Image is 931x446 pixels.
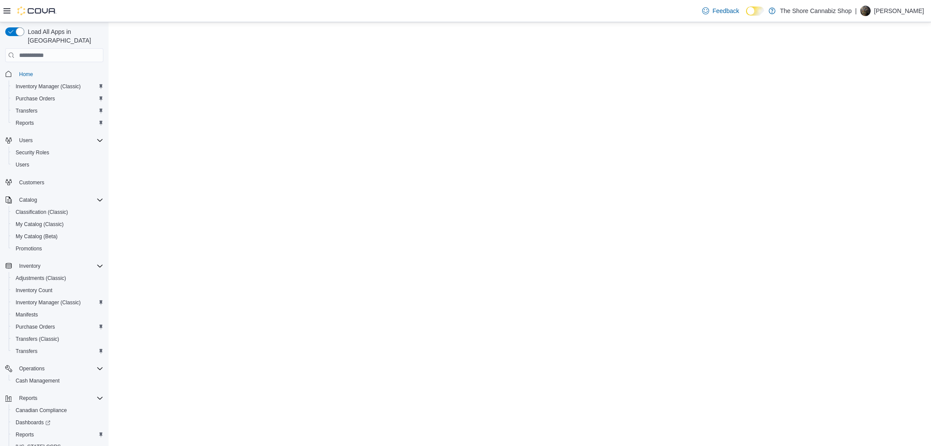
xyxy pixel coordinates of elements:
span: Reports [19,395,37,402]
a: Transfers [12,106,41,116]
button: Catalog [2,194,107,206]
a: My Catalog (Classic) [12,219,67,230]
button: Cash Management [9,375,107,387]
span: Inventory Manager (Classic) [16,83,81,90]
p: The Shore Cannabiz Shop [780,6,852,16]
button: Manifests [9,309,107,321]
a: Manifests [12,310,41,320]
span: Inventory [19,263,40,270]
span: Inventory [16,261,103,271]
a: Feedback [699,2,743,20]
button: Promotions [9,243,107,255]
span: My Catalog (Classic) [12,219,103,230]
span: Inventory Manager (Classic) [12,297,103,308]
input: Dark Mode [746,7,764,16]
p: [PERSON_NAME] [874,6,924,16]
span: Home [16,68,103,79]
span: Adjustments (Classic) [16,275,66,282]
span: Home [19,71,33,78]
span: Reports [12,118,103,128]
button: Reports [2,392,107,404]
a: Security Roles [12,147,53,158]
span: Inventory Manager (Classic) [16,299,81,306]
span: Load All Apps in [GEOGRAPHIC_DATA] [24,27,103,45]
span: Inventory Manager (Classic) [12,81,103,92]
a: Canadian Compliance [12,405,70,416]
span: Classification (Classic) [16,209,68,216]
span: My Catalog (Beta) [16,233,58,240]
button: Inventory Manager (Classic) [9,296,107,309]
span: Adjustments (Classic) [12,273,103,283]
a: Transfers (Classic) [12,334,63,344]
a: Dashboards [9,416,107,429]
button: Operations [16,363,48,374]
a: Promotions [12,243,46,254]
a: Purchase Orders [12,93,59,104]
span: Dashboards [12,417,103,428]
a: Adjustments (Classic) [12,273,69,283]
button: Users [9,159,107,171]
button: Transfers (Classic) [9,333,107,345]
a: Users [12,160,33,170]
button: Transfers [9,345,107,357]
a: Dashboards [12,417,54,428]
span: My Catalog (Classic) [16,221,64,228]
button: Customers [2,176,107,189]
span: Cash Management [12,376,103,386]
span: Transfers [12,346,103,356]
button: Inventory [16,261,44,271]
a: Reports [12,429,37,440]
p: | [855,6,857,16]
div: Will Anderson [860,6,871,16]
button: Reports [9,117,107,129]
img: Cova [17,7,56,15]
span: Manifests [16,311,38,318]
span: Transfers [16,348,37,355]
button: Adjustments (Classic) [9,272,107,284]
span: Canadian Compliance [12,405,103,416]
button: Inventory [2,260,107,272]
span: Users [12,160,103,170]
span: Users [16,161,29,168]
span: Reports [12,429,103,440]
a: My Catalog (Beta) [12,231,61,242]
button: Home [2,67,107,80]
button: Inventory Count [9,284,107,296]
span: Inventory Count [12,285,103,296]
button: Reports [16,393,41,403]
span: Catalog [16,195,103,205]
span: Security Roles [12,147,103,158]
span: Reports [16,393,103,403]
span: Feedback [713,7,739,15]
button: Classification (Classic) [9,206,107,218]
button: Inventory Manager (Classic) [9,80,107,93]
span: Users [19,137,33,144]
button: My Catalog (Beta) [9,230,107,243]
span: Customers [19,179,44,186]
span: Users [16,135,103,146]
span: Inventory Count [16,287,53,294]
a: Classification (Classic) [12,207,72,217]
button: My Catalog (Classic) [9,218,107,230]
span: Reports [16,120,34,126]
button: Operations [2,363,107,375]
button: Purchase Orders [9,321,107,333]
span: Transfers (Classic) [12,334,103,344]
button: Users [2,134,107,146]
a: Home [16,69,36,80]
span: Canadian Compliance [16,407,67,414]
a: Purchase Orders [12,322,59,332]
span: Security Roles [16,149,49,156]
span: Dashboards [16,419,50,426]
span: Operations [16,363,103,374]
span: My Catalog (Beta) [12,231,103,242]
span: Cash Management [16,377,59,384]
button: Reports [9,429,107,441]
span: Promotions [12,243,103,254]
span: Manifests [12,310,103,320]
button: Purchase Orders [9,93,107,105]
span: Transfers [12,106,103,116]
a: Inventory Manager (Classic) [12,297,84,308]
a: Customers [16,177,48,188]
